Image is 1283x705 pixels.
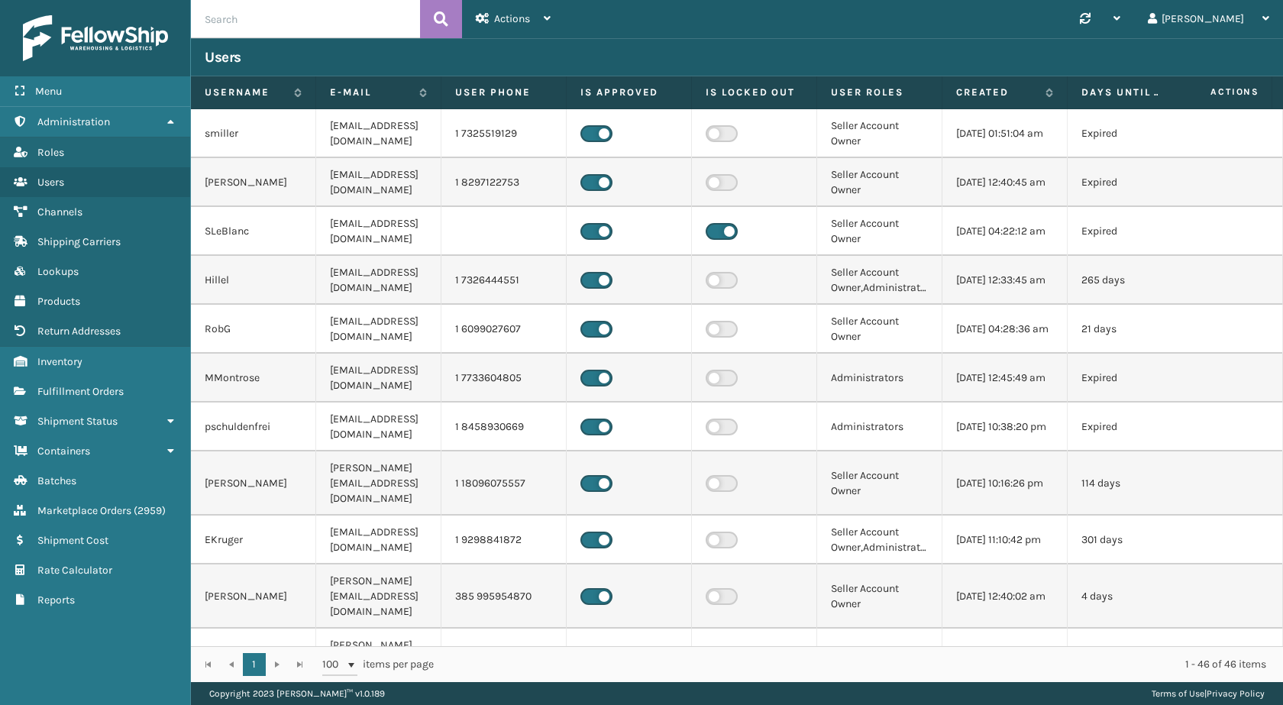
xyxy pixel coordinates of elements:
span: Actions [494,12,530,25]
td: [DATE] 12:40:02 am [942,564,1068,629]
span: Shipping Carriers [37,235,121,248]
td: [PERSON_NAME] [191,564,316,629]
td: MMontrose [191,354,316,403]
h3: Users [205,48,241,66]
a: 1 [243,653,266,676]
span: Fulfillment Orders [37,385,124,398]
td: [PERSON_NAME][EMAIL_ADDRESS][DOMAIN_NAME] [316,451,441,516]
td: [DATE] 12:33:45 am [942,256,1068,305]
span: Channels [37,205,82,218]
td: [DATE] 01:51:04 am [942,109,1068,158]
td: [EMAIL_ADDRESS][DOMAIN_NAME] [316,158,441,207]
td: 301 days [1068,516,1193,564]
td: Expired [1068,403,1193,451]
span: items per page [322,653,434,676]
td: [PERSON_NAME][EMAIL_ADDRESS][DOMAIN_NAME] [316,564,441,629]
div: 1 - 46 of 46 items [455,657,1266,672]
td: Administrators [817,354,942,403]
td: [EMAIL_ADDRESS][DOMAIN_NAME] [316,109,441,158]
span: Actions [1162,79,1268,105]
span: Lookups [37,265,79,278]
td: 1 9298841872 [441,516,567,564]
span: Containers [37,445,90,458]
td: [PERSON_NAME] [191,158,316,207]
td: 1 6099027607 [441,305,567,354]
td: [PERSON_NAME] [191,451,316,516]
span: Shipment Cost [37,534,108,547]
span: Products [37,295,80,308]
span: 100 [322,657,345,672]
td: [EMAIL_ADDRESS][DOMAIN_NAME] [316,403,441,451]
td: [EMAIL_ADDRESS][DOMAIN_NAME] [316,207,441,256]
td: 1 7733604805 [441,354,567,403]
span: Rate Calculator [37,564,112,577]
img: logo [23,15,168,61]
a: Terms of Use [1152,688,1204,699]
span: ( 2959 ) [134,504,166,517]
span: Reports [37,593,75,606]
td: Seller Account Owner [817,451,942,516]
a: Privacy Policy [1207,688,1265,699]
span: Menu [35,85,62,98]
span: Users [37,176,64,189]
td: Seller Account Owner,Administrators [817,629,942,693]
td: SLeBlanc [191,207,316,256]
td: Expired [1068,207,1193,256]
td: 1 7325519129 [441,109,567,158]
td: Expired [1068,109,1193,158]
td: Seller Account Owner [817,158,942,207]
td: [DATE] 10:44:20 pm [942,629,1068,693]
td: Seller Account Owner [817,109,942,158]
td: Expired [1068,354,1193,403]
td: Hillel [191,256,316,305]
span: Shipment Status [37,415,118,428]
span: Return Addresses [37,325,121,338]
td: Seller Account Owner,Administrators [817,256,942,305]
td: [EMAIL_ADDRESS][DOMAIN_NAME] [316,256,441,305]
td: [DATE] 12:45:49 am [942,354,1068,403]
td: 21 days [1068,305,1193,354]
td: 340 days [1068,629,1193,693]
td: 1 7326444551 [441,256,567,305]
td: 114 days [1068,451,1193,516]
label: E-mail [330,86,412,99]
label: User phone [455,86,552,99]
td: [PERSON_NAME][EMAIL_ADDRESS][DOMAIN_NAME] [316,629,441,693]
td: RobG [191,305,316,354]
td: 1 7326008882 [441,629,567,693]
td: [EMAIL_ADDRESS][DOMAIN_NAME] [316,516,441,564]
span: Roles [37,146,64,159]
p: Copyright 2023 [PERSON_NAME]™ v 1.0.189 [209,682,385,705]
td: pschuldenfrei [191,403,316,451]
label: User Roles [831,86,928,99]
div: | [1152,682,1265,705]
td: Seller Account Owner [817,305,942,354]
td: 265 days [1068,256,1193,305]
td: [EMAIL_ADDRESS][DOMAIN_NAME] [316,305,441,354]
td: [EMAIL_ADDRESS][DOMAIN_NAME] [316,354,441,403]
td: Seller Account Owner [817,207,942,256]
td: 1 8458930669 [441,403,567,451]
label: Username [205,86,286,99]
span: Marketplace Orders [37,504,131,517]
label: Created [956,86,1038,99]
td: [DATE] 12:40:45 am [942,158,1068,207]
span: Inventory [37,355,82,368]
td: Seller Account Owner [817,564,942,629]
label: Is Approved [580,86,677,99]
td: 1 18096075557 [441,451,567,516]
td: Administrators [817,403,942,451]
td: 4 days [1068,564,1193,629]
td: [DATE] 10:16:26 pm [942,451,1068,516]
td: Expired [1068,158,1193,207]
label: Days until password expires [1081,86,1163,99]
td: Seller Account Owner,Administrators [817,516,942,564]
td: 385 995954870 [441,564,567,629]
td: [DATE] 10:38:20 pm [942,403,1068,451]
td: [PERSON_NAME] [191,629,316,693]
td: 1 8297122753 [441,158,567,207]
td: [DATE] 04:22:12 am [942,207,1068,256]
td: [DATE] 11:10:42 pm [942,516,1068,564]
span: Administration [37,115,110,128]
span: Batches [37,474,76,487]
